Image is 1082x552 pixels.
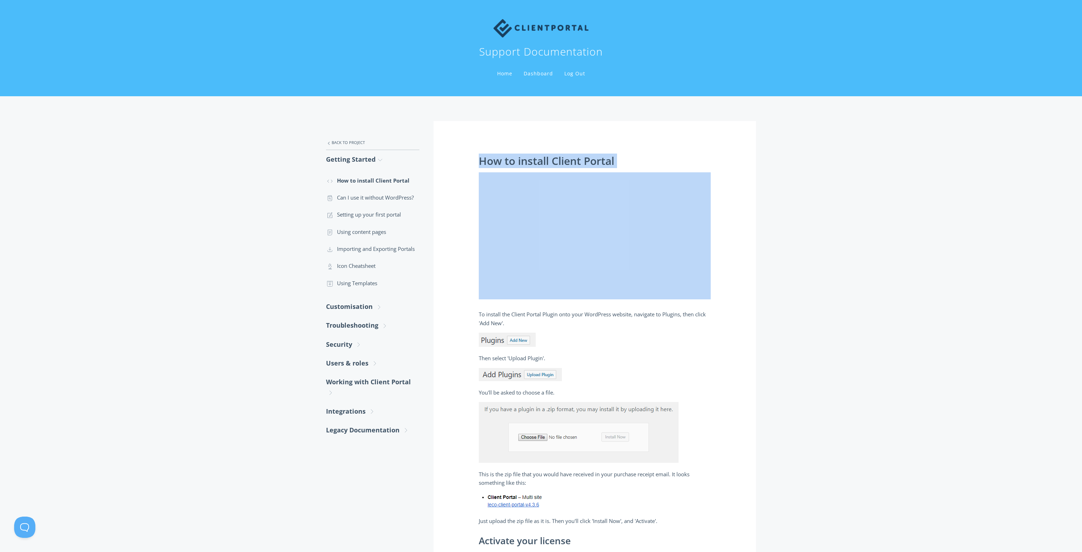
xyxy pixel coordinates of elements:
[326,373,419,402] a: Working with Client Portal
[496,70,514,77] a: Home
[326,316,419,335] a: Troubleshooting
[326,150,419,169] a: Getting Started
[479,536,711,546] h2: Activate your license
[14,517,35,538] iframe: Toggle Customer Support
[479,155,711,167] h1: How to install Client Portal
[479,354,711,362] p: Then select 'Upload Plugin'.
[326,172,419,189] a: How to install Client Portal
[479,388,711,397] p: You'll be asked to choose a file.
[563,70,587,77] a: Log Out
[326,206,419,223] a: Setting up your first portal
[326,189,419,206] a: Can I use it without WordPress?
[326,354,419,373] a: Users & roles
[479,172,711,300] iframe: Installing Client Portal
[326,240,419,257] a: Importing and Exporting Portals
[326,275,419,292] a: Using Templates
[479,470,711,487] p: This is the zip file that you would have received in your purchase receipt email. It looks someth...
[326,297,419,316] a: Customisation
[479,310,711,327] p: To install the Client Portal Plugin onto your WordPress website, navigate to Plugins, then click ...
[326,135,419,150] a: Back to Project
[479,45,603,59] h1: Support Documentation
[522,70,554,77] a: Dashboard
[479,517,711,525] p: Just upload the zip file as it is. Then you'll click 'Install Now', and 'Activate'.
[326,402,419,421] a: Integrations
[326,335,419,354] a: Security
[326,257,419,274] a: Icon Cheatsheet
[326,223,419,240] a: Using content pages
[326,421,419,439] a: Legacy Documentation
